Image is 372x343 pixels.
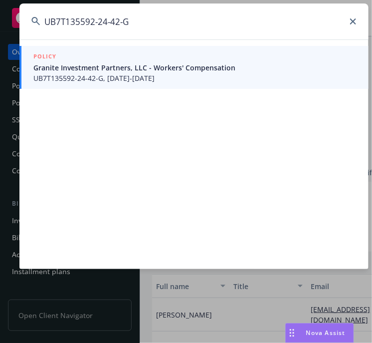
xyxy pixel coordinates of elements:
[285,323,354,343] button: Nova Assist
[306,329,346,337] span: Nova Assist
[33,62,357,73] span: Granite Investment Partners, LLC - Workers' Compensation
[33,51,56,61] h5: POLICY
[19,46,369,89] a: POLICYGranite Investment Partners, LLC - Workers' CompensationUB7T135592-24-42-G, [DATE]-[DATE]
[33,73,357,83] span: UB7T135592-24-42-G, [DATE]-[DATE]
[286,324,298,343] div: Drag to move
[19,3,369,39] input: Search...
